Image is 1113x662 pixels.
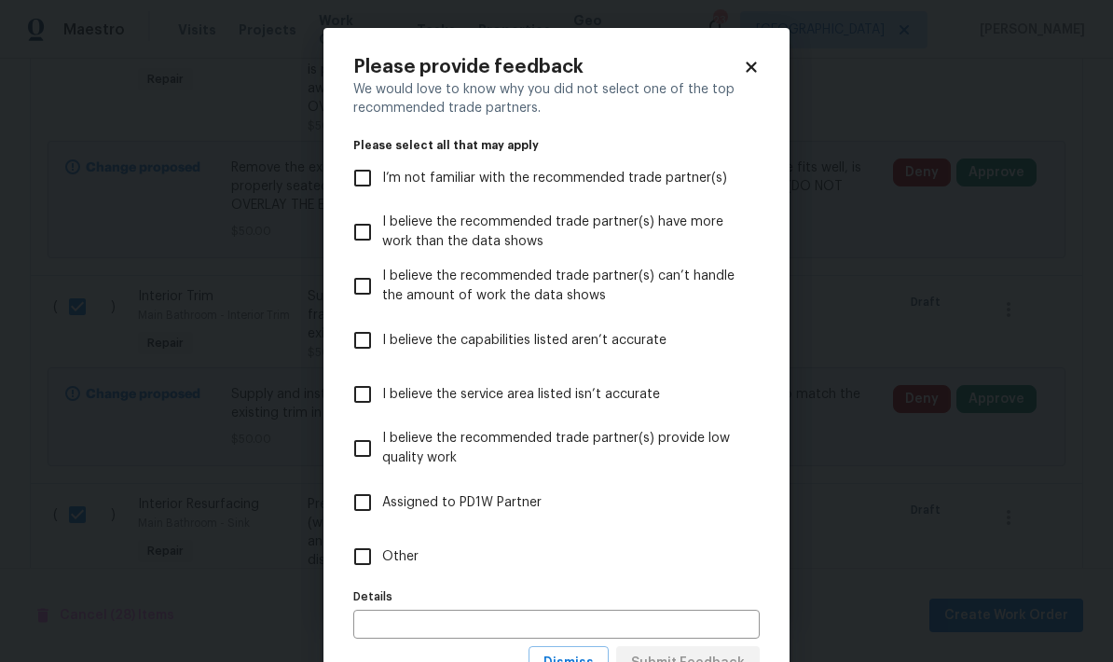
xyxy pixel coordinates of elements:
span: Assigned to PD1W Partner [382,493,542,513]
span: Other [382,547,419,567]
span: I believe the capabilities listed aren’t accurate [382,331,666,351]
div: We would love to know why you did not select one of the top recommended trade partners. [353,80,760,117]
label: Details [353,591,760,602]
span: I’m not familiar with the recommended trade partner(s) [382,169,727,188]
span: I believe the recommended trade partner(s) have more work than the data shows [382,213,745,252]
h2: Please provide feedback [353,58,743,76]
span: I believe the service area listed isn’t accurate [382,385,660,405]
legend: Please select all that may apply [353,140,760,151]
span: I believe the recommended trade partner(s) provide low quality work [382,429,745,468]
span: I believe the recommended trade partner(s) can’t handle the amount of work the data shows [382,267,745,306]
